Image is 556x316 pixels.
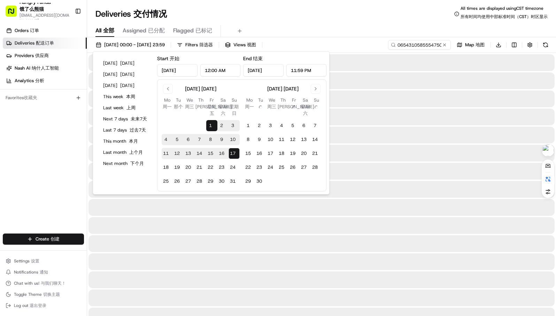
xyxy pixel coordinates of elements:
button: 6 [300,120,311,131]
button: 17 [229,148,240,159]
span: Pylon [69,173,84,178]
button: 19 [173,162,184,173]
span: Knowledge Base [14,156,53,163]
button: This month 本月 [100,136,150,146]
button: Notifications 通知 [3,267,84,277]
button: Map 地图 [454,40,488,50]
button: 20 [300,148,311,159]
th: Wednesday [184,96,195,117]
button: 19 [288,148,300,159]
span: [PERSON_NAME] [195,104,232,110]
button: 6 [184,134,195,145]
button: 16 [255,148,266,159]
button: 23 [217,162,229,173]
span: Chat with us! [14,281,66,286]
button: Start new chat [118,69,127,77]
button: 30 [217,176,229,187]
button: Filters 筛选器 [174,40,216,50]
span: [DATE] 00:00 - [DATE] 23:59 [104,42,165,48]
button: 22 [206,162,217,173]
button: Next 7 days 未来7天 [100,114,150,124]
span: 所有时间均使用中部标准时间（CST）时区显示 [461,14,548,19]
span: 星期五 [207,104,216,116]
button: 2 [255,120,266,131]
button: 12 [173,148,184,159]
button: Views 视图 [222,40,259,50]
th: Sunday [229,96,240,117]
span: [DATE] [120,82,134,88]
button: [DATE] [DATE] [100,58,150,68]
button: 9 [255,134,266,145]
span: 本周 [126,94,135,100]
button: 15 [244,148,255,159]
div: Past conversations [7,90,45,96]
span: 开始 [170,55,179,62]
a: Orders 订单 [3,25,87,36]
div: 💻 [59,156,64,162]
span: [PERSON_NAME] [22,127,56,132]
button: 8 [206,134,217,145]
th: Monday [244,96,255,117]
div: [DATE] [185,85,216,92]
button: 25 [277,162,288,173]
span: Assigned [123,26,165,35]
button: 11 [277,134,288,145]
button: 3 [229,120,240,131]
span: 订单 [30,27,39,33]
th: Friday [288,96,300,117]
button: 2 [217,120,229,131]
span: 切换主题 [43,292,60,297]
button: [DATE] [DATE] [100,81,150,90]
button: Create 创建 [3,234,84,245]
span: Notifications [14,269,48,275]
button: 1 [244,120,255,131]
button: [EMAIL_ADDRESS][DOMAIN_NAME] [20,13,69,24]
span: 那个 [174,104,183,110]
button: 10 [229,134,240,145]
button: This week 本周 [100,92,150,102]
input: Type to search [388,40,451,50]
input: Clear [18,45,115,52]
button: 16 [217,148,229,159]
button: 4 [162,134,173,145]
th: Tuesday [255,96,266,117]
span: Providers [15,53,49,59]
span: 过去7天 [130,127,146,133]
span: API Documentation [66,156,112,163]
button: 27 [300,162,311,173]
button: 28 [195,176,206,187]
span: 周一 [163,104,172,110]
span: Nash AI [15,65,59,71]
button: 31 [229,176,240,187]
input: Time [200,64,241,77]
span: 退出登录 [30,303,46,308]
button: 20 [184,162,195,173]
th: Tuesday [173,96,184,117]
button: 22 [244,162,255,173]
button: 14 [311,134,322,145]
button: 26 [173,176,184,187]
span: 与我们聊天！ [41,281,66,286]
button: Go to next month [311,84,321,94]
span: [DATE] [201,86,216,92]
input: Date [157,64,198,77]
button: Chat with us! 与我们聊天！ [3,278,84,288]
button: Last month 上个月 [100,148,150,157]
button: 24 [266,162,277,173]
button: 29 [244,176,255,187]
button: 10 [266,134,277,145]
span: Toggle Theme [14,292,60,297]
span: 供应商 [35,53,49,58]
span: • [58,127,60,132]
span: 已分配 [148,27,165,34]
button: 28 [311,162,322,173]
a: Deliveries 配送订单 [3,38,87,49]
span: Flagged [173,26,212,35]
button: 14 [195,148,206,159]
button: 12 [288,134,300,145]
button: 15 [206,148,217,159]
span: 8月7日 [62,127,75,132]
button: Refresh [541,40,550,50]
span: 设置 [31,258,39,264]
